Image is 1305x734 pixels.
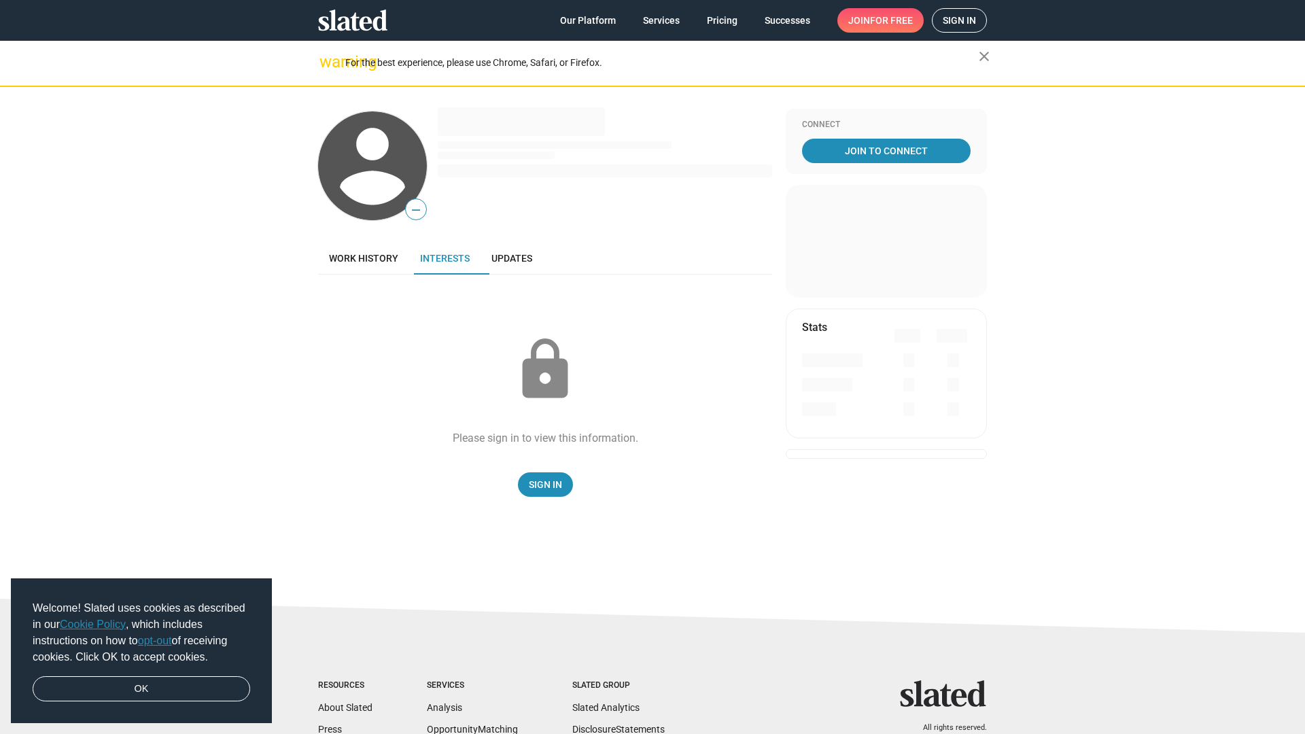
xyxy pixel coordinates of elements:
span: Work history [329,253,398,264]
span: Join To Connect [805,139,968,163]
span: Pricing [707,8,737,33]
a: About Slated [318,702,372,713]
div: Resources [318,680,372,691]
a: Slated Analytics [572,702,640,713]
mat-icon: warning [319,54,336,70]
mat-card-title: Stats [802,320,827,334]
div: Please sign in to view this information. [453,431,638,445]
div: Connect [802,120,971,130]
a: Analysis [427,702,462,713]
div: For the best experience, please use Chrome, Safari, or Firefox. [345,54,979,72]
span: Welcome! Slated uses cookies as described in our , which includes instructions on how to of recei... [33,600,250,665]
span: Join [848,8,913,33]
span: Updates [491,253,532,264]
a: opt-out [138,635,172,646]
span: — [406,201,426,219]
span: Sign In [529,472,562,497]
div: Slated Group [572,680,665,691]
a: dismiss cookie message [33,676,250,702]
mat-icon: close [976,48,992,65]
a: Sign In [518,472,573,497]
span: Sign in [943,9,976,32]
a: Services [632,8,691,33]
a: Our Platform [549,8,627,33]
a: Pricing [696,8,748,33]
div: Services [427,680,518,691]
a: Successes [754,8,821,33]
a: Sign in [932,8,987,33]
a: Cookie Policy [60,618,126,630]
span: Successes [765,8,810,33]
div: cookieconsent [11,578,272,724]
span: Services [643,8,680,33]
span: for free [870,8,913,33]
a: Join To Connect [802,139,971,163]
span: Interests [420,253,470,264]
a: Joinfor free [837,8,924,33]
a: Updates [481,242,543,275]
a: Work history [318,242,409,275]
span: Our Platform [560,8,616,33]
mat-icon: lock [511,336,579,404]
a: Interests [409,242,481,275]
